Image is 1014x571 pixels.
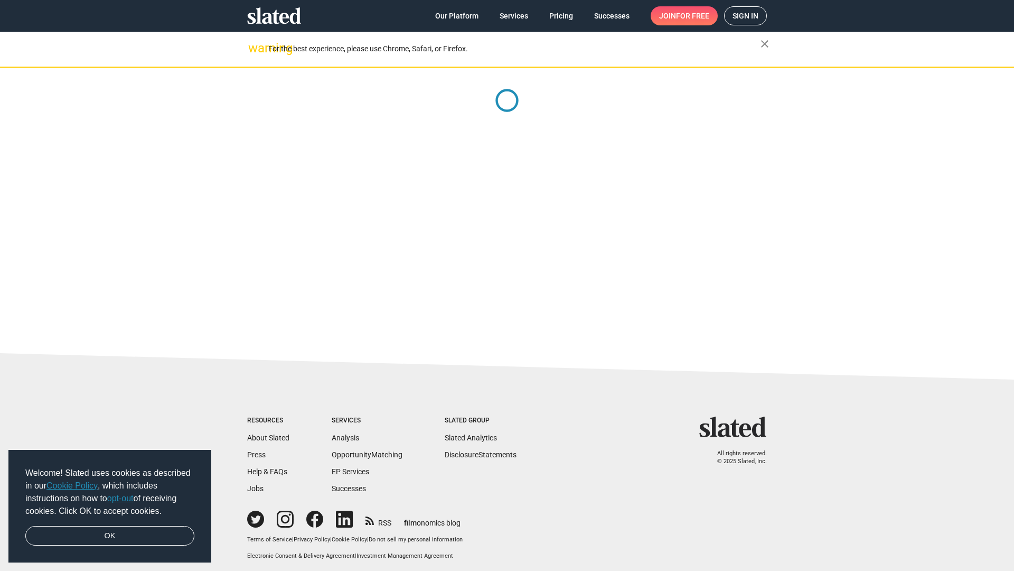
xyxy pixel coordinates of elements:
[332,484,366,493] a: Successes
[247,417,289,425] div: Resources
[292,536,294,543] span: |
[724,6,767,25] a: Sign in
[733,7,758,25] span: Sign in
[758,38,771,50] mat-icon: close
[404,510,461,528] a: filmonomics blog
[445,434,497,442] a: Slated Analytics
[247,536,292,543] a: Terms of Service
[549,6,573,25] span: Pricing
[247,450,266,459] a: Press
[332,467,369,476] a: EP Services
[247,552,355,559] a: Electronic Consent & Delivery Agreement
[107,494,134,503] a: opt-out
[445,417,517,425] div: Slated Group
[247,467,287,476] a: Help & FAQs
[676,6,709,25] span: for free
[332,417,402,425] div: Services
[586,6,638,25] a: Successes
[445,450,517,459] a: DisclosureStatements
[25,467,194,518] span: Welcome! Slated uses cookies as described in our , which includes instructions on how to of recei...
[541,6,581,25] a: Pricing
[332,536,367,543] a: Cookie Policy
[248,42,261,54] mat-icon: warning
[706,450,767,465] p: All rights reserved. © 2025 Slated, Inc.
[8,450,211,563] div: cookieconsent
[659,6,709,25] span: Join
[491,6,537,25] a: Services
[25,526,194,546] a: dismiss cookie message
[247,434,289,442] a: About Slated
[332,434,359,442] a: Analysis
[247,484,264,493] a: Jobs
[500,6,528,25] span: Services
[294,536,330,543] a: Privacy Policy
[427,6,487,25] a: Our Platform
[330,536,332,543] span: |
[46,481,98,490] a: Cookie Policy
[367,536,369,543] span: |
[356,552,453,559] a: Investment Management Agreement
[594,6,630,25] span: Successes
[332,450,402,459] a: OpportunityMatching
[404,519,417,527] span: film
[435,6,478,25] span: Our Platform
[651,6,718,25] a: Joinfor free
[365,512,391,528] a: RSS
[355,552,356,559] span: |
[369,536,463,544] button: Do not sell my personal information
[268,42,760,56] div: For the best experience, please use Chrome, Safari, or Firefox.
